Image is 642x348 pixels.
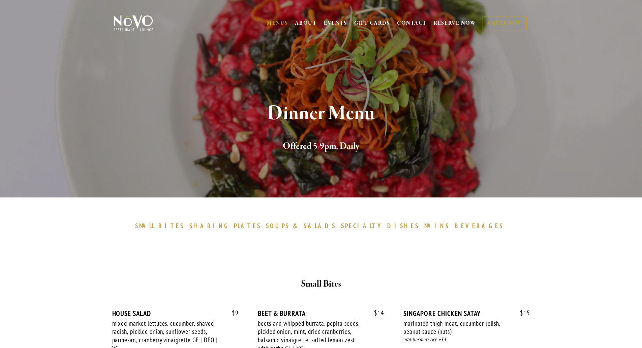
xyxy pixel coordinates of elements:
[266,222,339,230] a: SOUPS&SALADS
[434,17,476,30] a: RESERVE NOW
[293,222,300,230] span: &
[125,103,518,125] h1: Dinner Menu
[266,222,289,230] span: SOUPS
[455,222,507,230] a: BEVERAGES
[135,222,188,230] a: SMALLBITES
[158,222,184,230] span: BITES
[341,222,384,230] span: SPECIALTY
[341,222,423,230] a: SPECIALTYDISHES
[125,139,518,154] h2: Offered 5-9pm, Daily
[301,278,341,290] strong: Small Bites
[189,222,264,230] a: SHARINGPLATES
[403,336,530,344] div: add basmati rice +$3
[455,222,504,230] span: BEVERAGES
[374,309,377,317] span: $
[324,20,347,27] a: EVENTS
[424,222,450,230] span: MAINS
[225,309,239,317] span: 9
[304,222,336,230] span: SALADS
[403,319,511,336] div: marinated thigh meat, cucumber relish, peanut sauce (nuts)
[513,309,530,317] span: 15
[112,309,239,318] div: HOUSE SALAD
[234,222,261,230] span: PLATES
[424,222,453,230] a: MAINS
[367,309,384,317] span: 14
[403,309,530,318] div: SINGAPORE CHICKEN SATAY
[189,222,231,230] span: SHARING
[232,309,235,317] span: $
[267,20,288,27] a: MENUS
[135,222,155,230] span: SMALL
[295,20,317,27] a: ABOUT
[354,17,390,30] a: GIFT CARDS
[520,309,523,317] span: $
[258,309,384,318] div: BEET & BURRATA
[397,17,427,30] a: CONTACT
[483,17,527,30] a: ORDER NOW
[387,222,419,230] span: DISHES
[112,15,154,32] img: Novo Restaurant &amp; Lounge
